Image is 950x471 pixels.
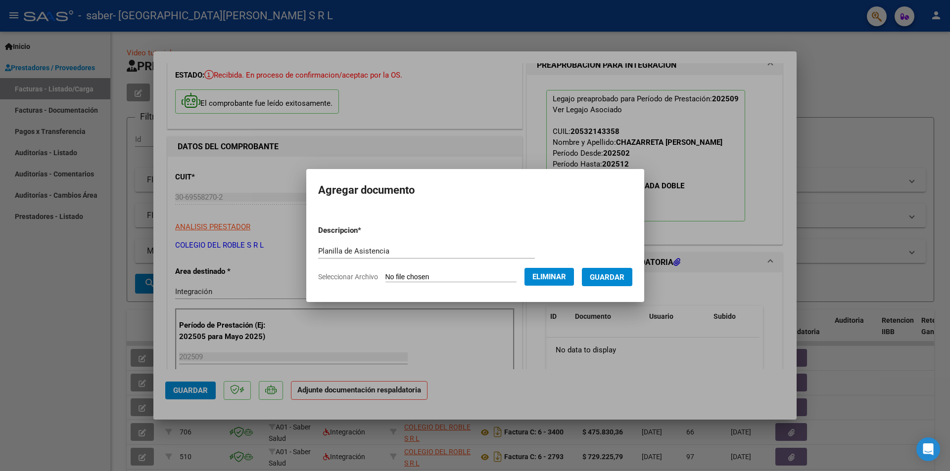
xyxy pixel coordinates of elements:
h2: Agregar documento [318,181,632,200]
div: Open Intercom Messenger [916,437,940,461]
span: Eliminar [532,272,566,281]
button: Eliminar [524,268,574,286]
p: Descripcion [318,225,413,236]
span: Seleccionar Archivo [318,273,378,281]
span: Guardar [590,273,624,282]
button: Guardar [582,268,632,286]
